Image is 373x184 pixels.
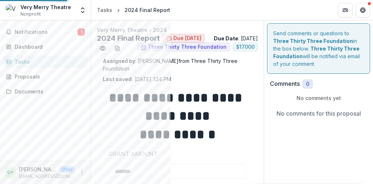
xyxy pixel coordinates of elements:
[103,75,171,83] p: [DATE] 1:24 PM
[236,44,255,50] span: $ 17000
[3,41,88,53] a: Dashboard
[94,5,115,15] a: Tasks
[273,45,360,59] strong: Three Thirty Three Foundation
[78,3,88,17] button: Open entity switcher
[3,85,88,97] a: Documents
[15,73,82,80] div: Proposals
[19,173,75,180] p: [EMAIL_ADDRESS][DOMAIN_NAME]
[97,6,112,14] div: Tasks
[7,170,13,175] div: Colby Kervick <ctkervick@gmail.com>
[15,58,82,65] div: Tasks
[6,4,17,16] img: Very Merry Theatre
[3,56,88,68] a: Tasks
[78,28,85,36] span: 1
[356,3,370,17] button: Get Help
[15,88,82,95] div: Documents
[338,3,353,17] button: Partners
[103,58,135,64] strong: Assigned by
[20,11,41,17] span: Nonprofit
[103,57,252,72] p: : [PERSON_NAME] from Three Thirty Three Foundation
[270,94,367,102] p: No comments yet
[267,23,370,74] div: Send comments or questions to in the box below. will be notified via email of your comment.
[306,81,309,87] span: 0
[273,38,353,44] strong: Three Thirty Three Foundation
[19,165,57,173] p: [PERSON_NAME] <[EMAIL_ADDRESS][DOMAIN_NAME]>
[97,43,109,54] button: Preview 63a2e1ee-98df-45bb-a988-577de29dc4fd.pdf
[148,44,227,50] span: Three Thirty Three Foundation
[125,6,170,14] div: 2024 Final Report
[173,35,201,41] span: Due [DATE]
[78,168,86,177] button: More
[103,76,133,82] strong: Last saved:
[20,3,71,11] div: Very Merry Theatre
[270,80,300,87] h2: Comments
[94,5,173,15] nav: breadcrumb
[109,149,157,158] p: GRANT AMOUNT
[60,166,75,173] p: User
[97,34,160,43] h2: 2024 Final Report
[97,26,258,34] p: Very Merry Theatre - 2024
[15,43,82,51] div: Dashboard
[111,43,123,54] button: download-word-button
[3,71,88,83] a: Proposals
[3,26,88,38] button: Notifications1
[214,35,238,41] strong: Due Date
[276,109,361,118] p: No comments for this proposal
[15,29,78,35] span: Notifications
[214,35,258,42] p: : [DATE]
